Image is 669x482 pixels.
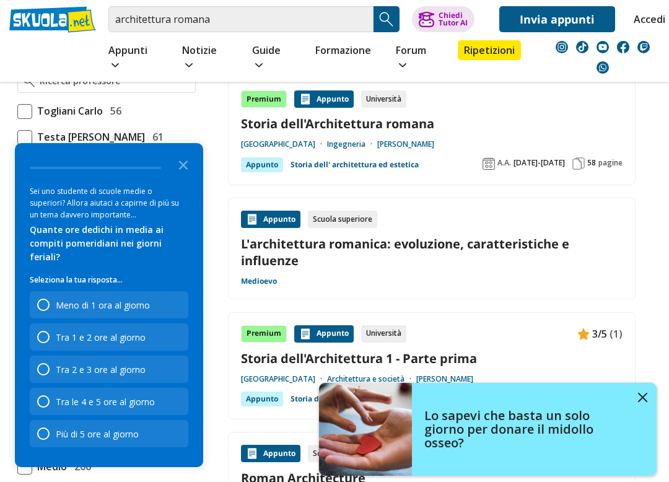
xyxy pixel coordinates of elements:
[246,447,258,460] img: Appunti contenuto
[377,139,434,149] a: [PERSON_NAME]
[439,12,468,27] div: Chiedi Tutor AI
[597,61,609,74] img: WhatsApp
[179,40,230,76] a: Notizie
[634,6,660,32] a: Accedi
[361,90,406,108] div: Università
[308,211,377,228] div: Scuola superiore
[308,445,377,462] div: Scuola superiore
[56,331,146,343] div: Tra 1 e 2 ore al giorno
[241,350,623,367] a: Storia dell'Architettura 1 - Parte prima
[514,158,565,168] span: [DATE]-[DATE]
[291,157,419,172] a: Storia dell' architettura ed estetica
[577,328,590,340] img: Appunti contenuto
[572,157,585,170] img: Pagine
[241,115,623,132] a: Storia dell'Architettura romana
[497,158,511,168] span: A.A.
[556,41,568,53] img: instagram
[377,10,396,28] img: Cerca appunti, riassunti o versioni
[241,157,283,172] div: Appunto
[393,40,439,76] a: Forum
[241,325,287,343] div: Premium
[56,396,155,408] div: Tra le 4 e 5 ore al giorno
[587,158,596,168] span: 58
[30,420,188,447] div: Più di 5 ore al giorno
[30,291,188,318] div: Meno di 1 ora al giorno
[30,323,188,351] div: Tra 1 e 2 ore al giorno
[171,152,196,177] button: Close the survey
[241,139,327,149] a: [GEOGRAPHIC_DATA]
[30,356,188,383] div: Tra 2 e 3 ore al giorno
[458,40,521,60] a: Ripetizioni
[610,326,623,342] span: (1)
[56,428,139,440] div: Più di 5 ore al giorno
[299,328,312,340] img: Appunti contenuto
[361,325,406,343] div: Università
[592,326,607,342] span: 3/5
[15,143,203,467] div: Survey
[30,223,188,264] div: Quante ore dedichi in media ai compiti pomeridiani nei giorni feriali?
[327,374,416,384] a: Architettura e società
[576,41,588,53] img: tiktok
[32,103,103,119] span: Togliani Carlo
[105,40,160,76] a: Appunti
[637,41,650,53] img: twitch
[241,211,300,228] div: Appunto
[294,325,354,343] div: Appunto
[412,6,474,32] button: ChiediTutor AI
[424,409,629,450] h4: Lo sapevi che basta un solo giorno per donare il midollo osseo?
[327,139,377,149] a: Ingegneria
[319,383,657,476] a: Lo sapevi che basta un solo giorno per donare il midollo osseo?
[241,235,623,269] a: L'architettura romanica: evoluzione, caratteristiche e influenze
[483,157,495,170] img: Anno accademico
[56,299,150,311] div: Meno di 1 ora al giorno
[241,392,283,406] div: Appunto
[638,393,647,402] img: close
[291,392,375,406] a: Storia dell'architettura
[30,274,188,286] p: Seleziona la tua risposta...
[241,445,300,462] div: Appunto
[56,364,146,375] div: Tra 2 e 3 ore al giorno
[249,40,294,76] a: Guide
[374,6,400,32] button: Search Button
[617,41,629,53] img: facebook
[299,93,312,105] img: Appunti contenuto
[246,213,258,226] img: Appunti contenuto
[30,185,188,221] div: Sei uno studente di scuole medie o superiori? Allora aiutaci a capirne di più su un tema davvero ...
[147,129,164,145] span: 61
[598,158,623,168] span: pagine
[241,90,287,108] div: Premium
[105,103,121,119] span: 56
[32,129,145,145] span: Testa [PERSON_NAME]
[294,90,354,108] div: Appunto
[30,388,188,415] div: Tra le 4 e 5 ore al giorno
[416,374,473,384] a: [PERSON_NAME]
[108,6,374,32] input: Cerca appunti, riassunti o versioni
[241,276,277,286] a: Medioevo
[312,40,374,63] a: Formazione
[597,41,609,53] img: youtube
[499,6,615,32] a: Invia appunti
[241,374,327,384] a: [GEOGRAPHIC_DATA]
